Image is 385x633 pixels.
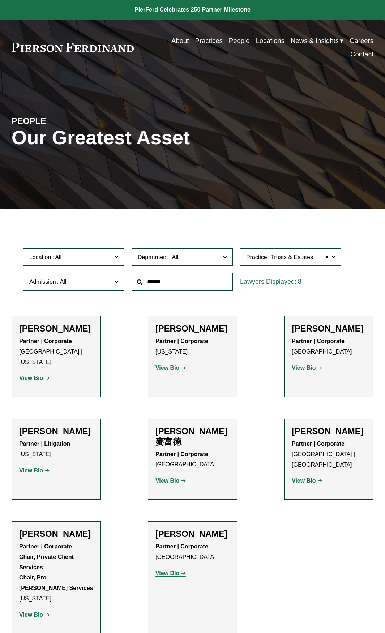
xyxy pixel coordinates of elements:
[155,478,179,484] strong: View Bio
[246,254,267,260] span: Practice
[292,426,366,437] h2: [PERSON_NAME]
[29,279,56,285] span: Admission
[155,451,208,457] strong: Partner | Corporate
[155,542,230,563] p: [GEOGRAPHIC_DATA]
[195,34,223,47] a: Practices
[12,127,253,149] h1: Our Greatest Asset
[12,116,102,127] h4: PEOPLE
[19,529,93,539] h2: [PERSON_NAME]
[19,542,93,604] p: [US_STATE]
[19,338,72,344] strong: Partner | Corporate
[155,543,208,549] strong: Partner | Corporate
[350,34,373,47] a: Careers
[256,34,285,47] a: Locations
[19,612,43,618] strong: View Bio
[19,467,50,474] a: View Bio
[155,365,186,371] a: View Bio
[155,478,186,484] a: View Bio
[229,34,250,47] a: People
[19,324,93,334] h2: [PERSON_NAME]
[138,254,168,260] span: Department
[19,439,93,460] p: [US_STATE]
[292,365,316,371] strong: View Bio
[19,375,50,381] a: View Bio
[155,570,186,576] a: View Bio
[19,543,93,591] strong: Partner | Corporate Chair, Private Client Services Chair, Pro [PERSON_NAME] Services
[29,254,51,260] span: Location
[292,478,316,484] strong: View Bio
[155,324,230,334] h2: [PERSON_NAME]
[292,336,366,357] p: [GEOGRAPHIC_DATA]
[155,426,230,447] h2: [PERSON_NAME] 麥富德
[292,338,345,344] strong: Partner | Corporate
[292,365,322,371] a: View Bio
[292,324,366,334] h2: [PERSON_NAME]
[155,570,179,576] strong: View Bio
[19,441,70,447] strong: Partner | Litigation
[171,34,189,47] a: About
[298,278,301,285] span: 8
[19,426,93,437] h2: [PERSON_NAME]
[292,478,322,484] a: View Bio
[350,47,373,61] a: Contact
[292,439,366,470] p: [GEOGRAPHIC_DATA] | [GEOGRAPHIC_DATA]
[155,336,230,357] p: [US_STATE]
[155,449,230,470] p: [GEOGRAPHIC_DATA]
[19,336,93,367] p: [GEOGRAPHIC_DATA] | [US_STATE]
[155,529,230,539] h2: [PERSON_NAME]
[19,467,43,474] strong: View Bio
[155,365,179,371] strong: View Bio
[291,34,343,47] a: folder dropdown
[19,612,50,618] a: View Bio
[271,253,313,262] span: Trusts & Estates
[155,338,208,344] strong: Partner | Corporate
[291,35,339,47] span: News & Insights
[19,375,43,381] strong: View Bio
[292,441,345,447] strong: Partner | Corporate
